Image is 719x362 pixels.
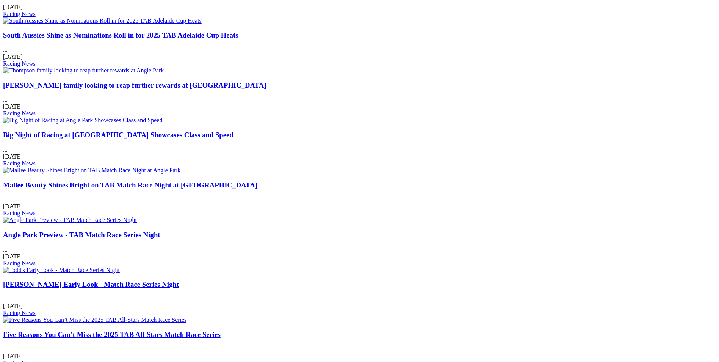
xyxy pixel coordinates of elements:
img: Angle Park Preview - TAB Match Race Series Night [3,217,137,223]
span: [DATE] [3,54,23,60]
span: [DATE] [3,303,23,309]
a: [PERSON_NAME] Early Look - Match Race Series Night [3,280,179,288]
div: ... [3,231,716,267]
a: Racing News [3,210,36,216]
img: Mallee Beauty Shines Bright on TAB Match Race Night at Angle Park [3,167,180,174]
span: [DATE] [3,253,23,260]
a: Big Night of Racing at [GEOGRAPHIC_DATA] Showcases Class and Speed [3,131,233,139]
a: South Aussies Shine as Nominations Roll in for 2025 TAB Adelaide Cup Heats [3,31,238,39]
a: [PERSON_NAME] family looking to reap further rewards at [GEOGRAPHIC_DATA] [3,81,266,89]
img: South Aussies Shine as Nominations Roll in for 2025 TAB Adelaide Cup Heats [3,17,202,24]
div: ... [3,81,716,117]
div: ... [3,280,716,316]
img: Five Reasons You Can’t Miss the 2025 TAB All-Stars Match Race Series [3,316,186,323]
a: Five Reasons You Can’t Miss the 2025 TAB All-Stars Match Race Series [3,331,221,338]
a: Racing News [3,260,36,266]
a: Racing News [3,11,36,17]
span: [DATE] [3,103,23,110]
span: [DATE] [3,353,23,359]
div: ... [3,131,716,167]
img: Big Night of Racing at Angle Park Showcases Class and Speed [3,117,162,124]
span: [DATE] [3,4,23,10]
img: Todd's Early Look - Match Race Series Night [3,267,120,274]
div: ... [3,181,716,217]
span: [DATE] [3,203,23,209]
img: Thompson family looking to reap further rewards at Angle Park [3,67,164,74]
div: ... [3,31,716,67]
a: Angle Park Preview - TAB Match Race Series Night [3,231,160,239]
a: Racing News [3,310,36,316]
a: Racing News [3,110,36,116]
span: [DATE] [3,153,23,160]
a: Racing News [3,160,36,167]
a: Racing News [3,60,36,67]
a: Mallee Beauty Shines Bright on TAB Match Race Night at [GEOGRAPHIC_DATA] [3,181,257,189]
